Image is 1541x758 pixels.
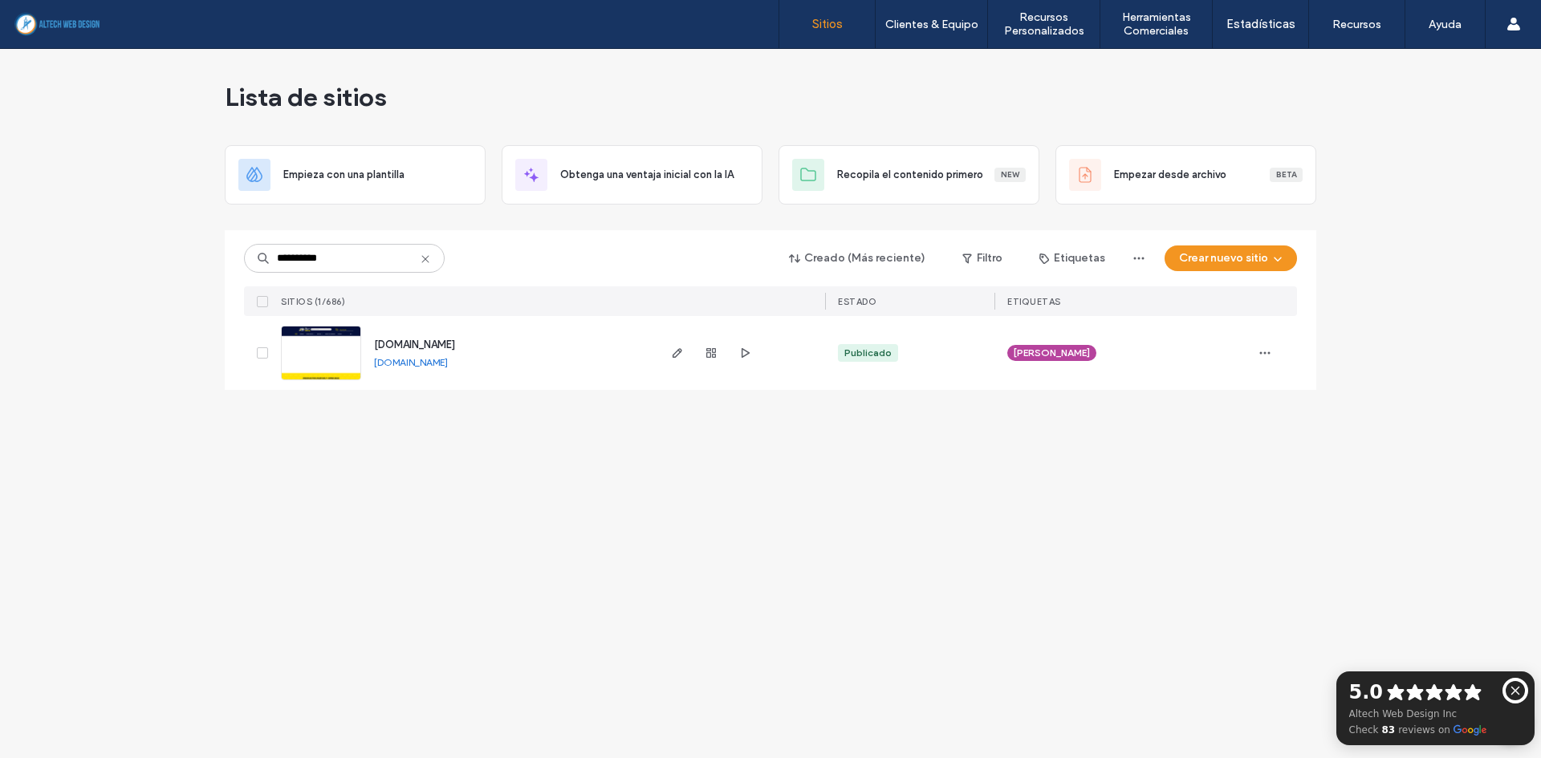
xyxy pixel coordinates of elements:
div: Beta [1270,168,1303,182]
div: Empezar desde archivoBeta [1055,145,1316,205]
div: Empieza con una plantilla [225,145,486,205]
div: New [994,168,1026,182]
button: Etiquetas [1025,245,1120,271]
span: ETIQUETAS [1007,296,1061,307]
span: [PERSON_NAME] [1014,346,1090,360]
div: Obtenga una ventaja inicial con la IA [502,145,762,205]
label: Recursos Personalizados [988,10,1100,38]
label: Clientes & Equipo [885,18,978,31]
label: Estadísticas [1226,17,1295,31]
div: Recopila el contenido primeroNew [779,145,1039,205]
button: Crear nuevo sitio [1165,245,1297,271]
span: Lista de sitios [225,81,387,113]
iframe: OpenWidget widget [1252,654,1541,758]
div: Publicado [844,346,892,360]
span: Empezar desde archivo [1114,167,1226,183]
label: Sitios [812,17,843,31]
span: Obtenga una ventaja inicial con la IA [560,167,734,183]
span: ESTADO [838,296,876,307]
button: Creado (Más reciente) [775,245,940,271]
a: [DOMAIN_NAME] [374,338,455,351]
span: SITIOS (1/686) [281,296,345,307]
label: Herramientas Comerciales [1100,10,1212,38]
label: Recursos [1332,18,1381,31]
button: Filtro [946,245,1019,271]
span: Recopila el contenido primero [837,167,983,183]
span: Empieza con una plantilla [283,167,405,183]
label: Ayuda [1429,18,1462,31]
a: [DOMAIN_NAME] [374,356,448,368]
